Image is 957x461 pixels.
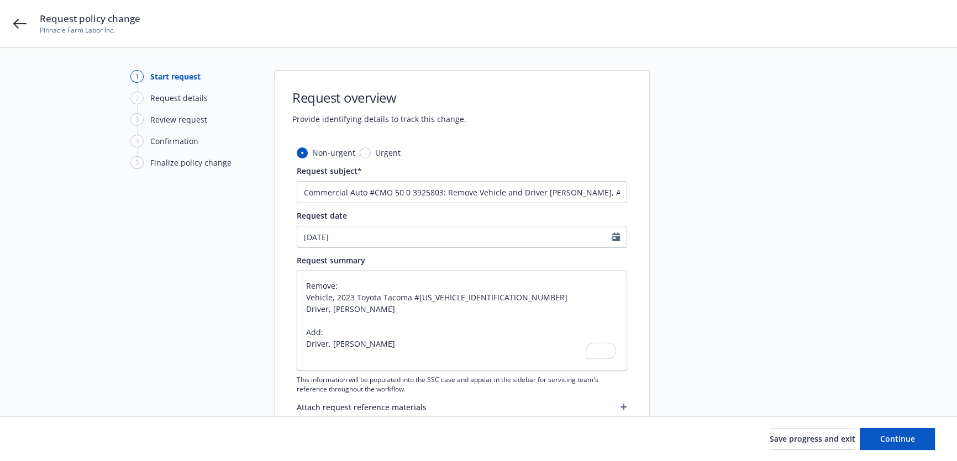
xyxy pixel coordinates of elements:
span: Non-urgent [312,147,355,158]
span: Save progress and exit [770,433,855,444]
div: Confirmation [150,135,198,147]
button: Save progress and exit [770,428,855,450]
h1: Request overview [292,88,466,107]
span: Request policy change [40,12,140,25]
div: 5 [130,156,144,169]
div: 3 [130,113,144,126]
div: Finalize policy change [150,157,232,168]
div: Review request [150,114,207,125]
input: Urgent [360,147,371,158]
svg: Calendar [612,232,620,241]
div: Request details [150,92,208,104]
span: Pinnacle Farm Labor Inc. [40,25,140,35]
span: This information will be populated into the SSC case and appear in the sidebar for servicing team... [297,375,627,394]
span: Attach request reference materials [297,401,427,413]
input: Non-urgent [297,147,308,158]
div: 1 [130,70,144,83]
textarea: To enrich screen reader interactions, please activate Accessibility in Grammarly extension settings [297,271,627,370]
span: Provide identifying details to track this change. [292,113,466,125]
input: MM/DD/YYYY [297,226,612,247]
div: 4 [130,135,144,147]
div: Start request [150,71,201,82]
span: Request subject* [297,166,362,176]
div: 2 [130,92,144,104]
span: Urgent [375,147,401,158]
span: Request summary [297,255,365,266]
input: The subject will appear in the summary list view for quick reference. [297,181,627,203]
button: Continue [860,428,935,450]
span: Request date [297,210,347,221]
span: Continue [880,433,915,444]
